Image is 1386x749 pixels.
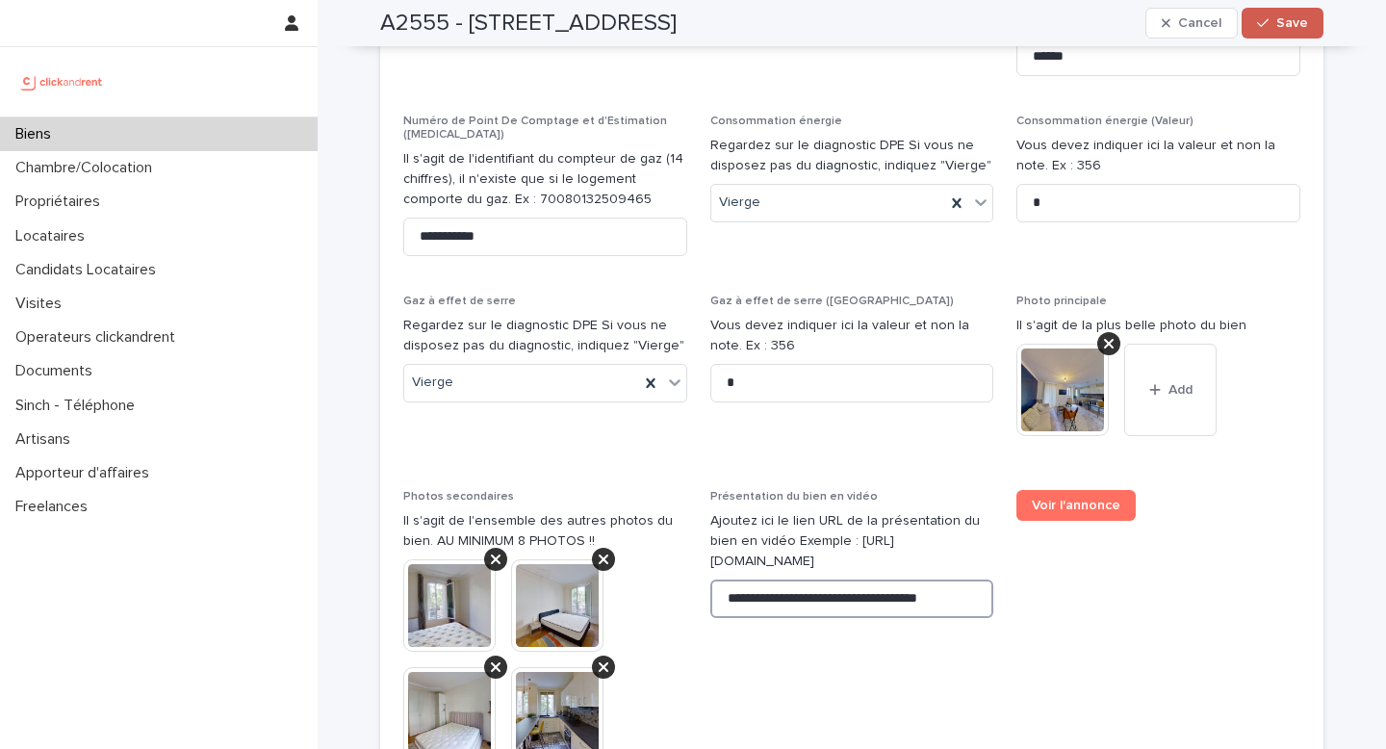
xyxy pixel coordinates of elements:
[1124,344,1217,436] button: Add
[8,227,100,245] p: Locataires
[710,136,994,176] p: Regardez sur le diagnostic DPE Si vous ne disposez pas du diagnostic, indiquez "Vierge"
[8,362,108,380] p: Documents
[1168,383,1193,397] span: Add
[8,397,150,415] p: Sinch - Téléphone
[1016,136,1300,176] p: Vous devez indiquer ici la valeur et non la note. Ex : 356
[1145,8,1238,39] button: Cancel
[8,295,77,313] p: Visites
[380,10,677,38] h2: A2555 - [STREET_ADDRESS]
[403,296,516,307] span: Gaz à effet de serre
[710,511,994,571] p: Ajoutez ici le lien URL de la présentation du bien en vidéo Exemple : [URL][DOMAIN_NAME]
[403,149,687,209] p: Il s'agit de l'identifiant du compteur de gaz (14 chiffres), il n'existe que si le logement compo...
[403,116,667,141] span: Numéro de Point De Comptage et d'Estimation ([MEDICAL_DATA])
[1016,490,1136,521] a: Voir l'annonce
[710,491,878,503] span: Présentation du bien en vidéo
[719,193,760,213] span: Vierge
[8,261,171,279] p: Candidats Locataires
[1016,116,1193,127] span: Consommation énergie (Valeur)
[710,316,994,356] p: Vous devez indiquer ici la valeur et non la note. Ex : 356
[1276,16,1308,30] span: Save
[8,193,115,211] p: Propriétaires
[403,316,687,356] p: Regardez sur le diagnostic DPE Si vous ne disposez pas du diagnostic, indiquez "Vierge"
[710,116,842,127] span: Consommation énergie
[8,498,103,516] p: Freelances
[403,511,687,552] p: Il s'agit de l'ensemble des autres photos du bien. AU MINIMUM 8 PHOTOS !!
[8,464,165,482] p: Apporteur d'affaires
[403,491,514,503] span: Photos secondaires
[1242,8,1323,39] button: Save
[710,296,954,307] span: Gaz à effet de serre ([GEOGRAPHIC_DATA])
[1032,499,1120,512] span: Voir l'annonce
[15,63,109,101] img: UCB0brd3T0yccxBKYDjQ
[412,373,453,393] span: Vierge
[1178,16,1221,30] span: Cancel
[8,328,191,347] p: Operateurs clickandrent
[1016,316,1300,336] p: Il s'agit de la plus belle photo du bien
[8,159,167,177] p: Chambre/Colocation
[8,430,86,449] p: Artisans
[1016,296,1107,307] span: Photo principale
[8,125,66,143] p: Biens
